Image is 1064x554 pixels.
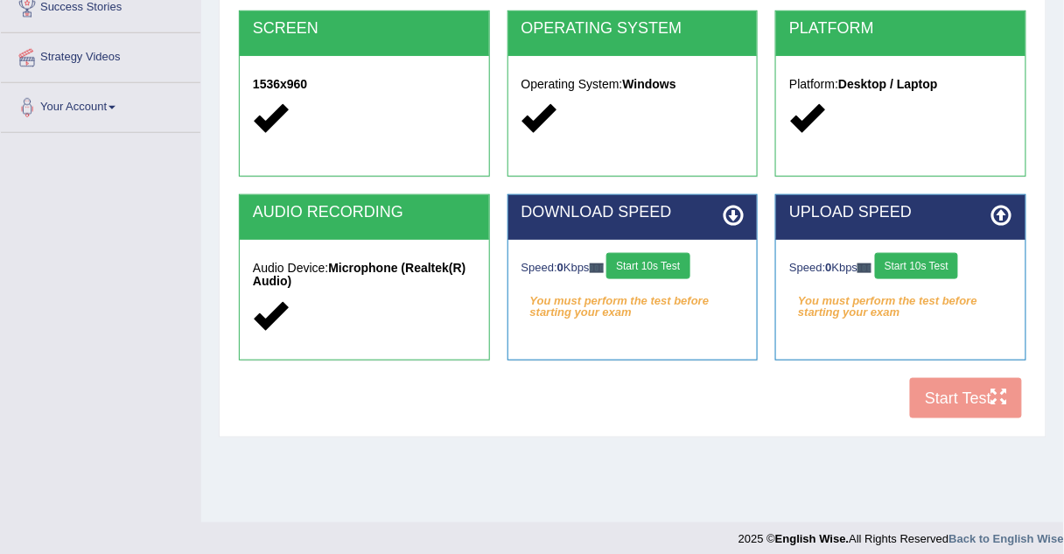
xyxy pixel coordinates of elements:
[253,204,476,221] h2: AUDIO RECORDING
[521,288,745,314] em: You must perform the test before starting your exam
[775,533,849,546] strong: English Wise.
[590,263,604,273] img: ajax-loader-fb-connection.gif
[557,261,563,274] strong: 0
[949,533,1064,546] a: Back to English Wise
[521,20,745,38] h2: OPERATING SYSTEM
[253,20,476,38] h2: SCREEN
[826,261,832,274] strong: 0
[789,288,1012,314] em: You must perform the test before starting your exam
[623,77,676,91] strong: Windows
[1,83,200,127] a: Your Account
[521,253,745,284] div: Speed: Kbps
[789,253,1012,284] div: Speed: Kbps
[253,261,466,288] strong: Microphone (Realtek(R) Audio)
[789,204,1012,221] h2: UPLOAD SPEED
[521,204,745,221] h2: DOWNLOAD SPEED
[789,78,1012,91] h5: Platform:
[253,262,476,289] h5: Audio Device:
[606,253,689,279] button: Start 10s Test
[738,522,1064,548] div: 2025 © All Rights Reserved
[253,77,307,91] strong: 1536x960
[1,33,200,77] a: Strategy Videos
[521,78,745,91] h5: Operating System:
[789,20,1012,38] h2: PLATFORM
[838,77,938,91] strong: Desktop / Laptop
[875,253,958,279] button: Start 10s Test
[857,263,871,273] img: ajax-loader-fb-connection.gif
